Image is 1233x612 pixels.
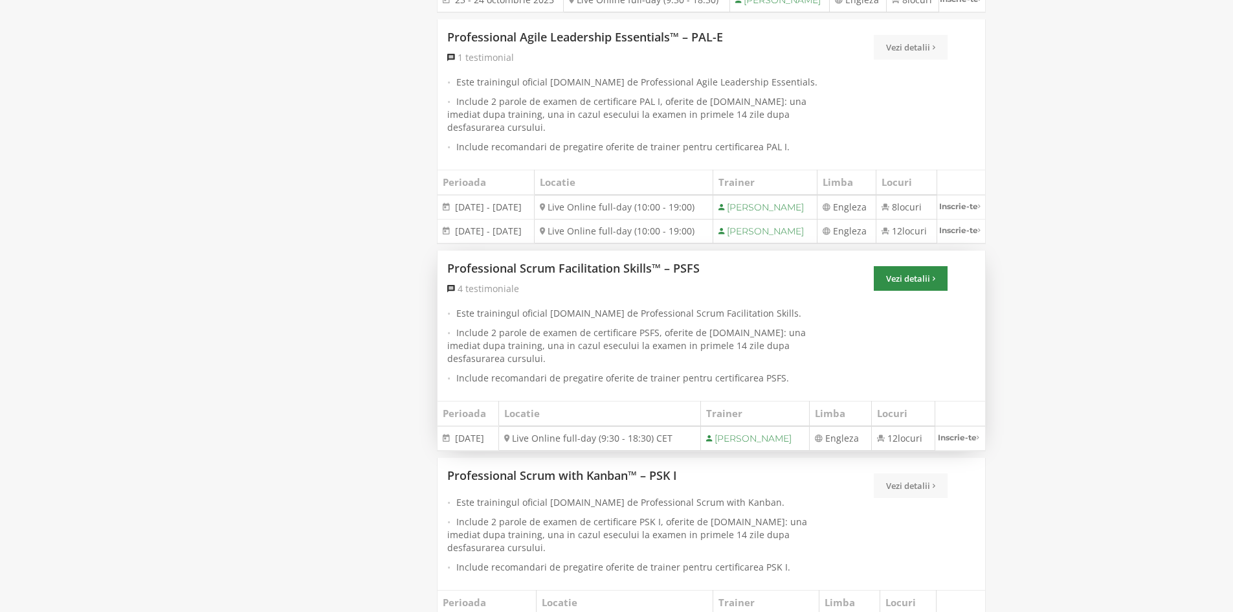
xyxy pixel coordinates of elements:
[871,401,935,426] th: Locuri
[902,225,927,237] span: locuri
[458,282,519,295] span: 4 testimoniale
[874,473,948,498] a: Vezi detalii
[498,426,700,451] td: Live Online full-day (9:30 - 18:30) CET
[817,220,876,244] td: Engleza
[817,170,876,195] th: Limba
[871,426,935,451] td: 12
[713,170,817,195] th: Trainer
[455,225,522,237] span: [DATE] - [DATE]
[713,220,817,244] td: [PERSON_NAME]
[809,426,871,451] td: Engleza
[447,307,838,320] li: Este trainingul oficial [DOMAIN_NAME] de Professional Scrum Facilitation Skills.
[897,201,922,213] span: locuri
[874,266,948,291] a: Vezi detalii
[534,170,713,195] th: Locatie
[534,220,713,244] td: Live Online full-day (10:00 - 19:00)
[817,195,876,220] td: Engleza
[700,426,809,451] td: [PERSON_NAME]
[447,516,838,554] li: Include 2 parole de examen de certificare PSK I, oferite de [DOMAIN_NAME]: una imediat dupa train...
[935,427,985,448] a: Inscrie-te
[447,29,723,46] a: Professional Agile Leadership Essentials™ – PAL-E
[447,260,700,277] a: Professional Scrum Facilitation Skills™ – PSFS
[534,195,713,220] td: Live Online full-day (10:00 - 19:00)
[455,201,522,213] span: [DATE] - [DATE]
[876,220,937,244] td: 12
[447,326,838,365] li: Include 2 parole de examen de certificare PSFS, oferite de [DOMAIN_NAME]: una imediat dupa traini...
[898,432,922,444] span: locuri
[458,51,514,63] span: 1 testimonial
[447,51,514,64] a: 1 testimonial
[447,372,838,385] li: Include recomandari de pregatire oferite de trainer pentru certificarea PSFS.
[876,170,937,195] th: Locuri
[438,170,534,195] th: Perioada
[455,432,484,444] span: [DATE]
[809,401,871,426] th: Limba
[447,468,677,484] a: Professional Scrum with Kanban™ – PSK I
[447,496,838,509] li: Este trainingul oficial [DOMAIN_NAME] de Professional Scrum with Kanban.
[447,282,519,295] a: 4 testimoniale
[447,95,838,134] li: Include 2 parole de examen de certificare PAL I, oferite de [DOMAIN_NAME]: una imediat dupa train...
[447,141,838,153] li: Include recomandari de pregatire oferite de trainer pentru certificarea PAL I.
[713,195,817,220] td: [PERSON_NAME]
[700,401,809,426] th: Trainer
[447,76,838,89] li: Este trainingul oficial [DOMAIN_NAME] de Professional Agile Leadership Essentials.
[498,401,700,426] th: Locatie
[937,196,984,217] a: Inscrie-te
[438,401,498,426] th: Perioada
[447,561,838,574] li: Include recomandari de pregatire oferite de trainer pentru certificarea PSK I.
[876,195,937,220] td: 8
[874,35,948,60] a: Vezi detalii
[937,220,984,241] a: Inscrie-te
